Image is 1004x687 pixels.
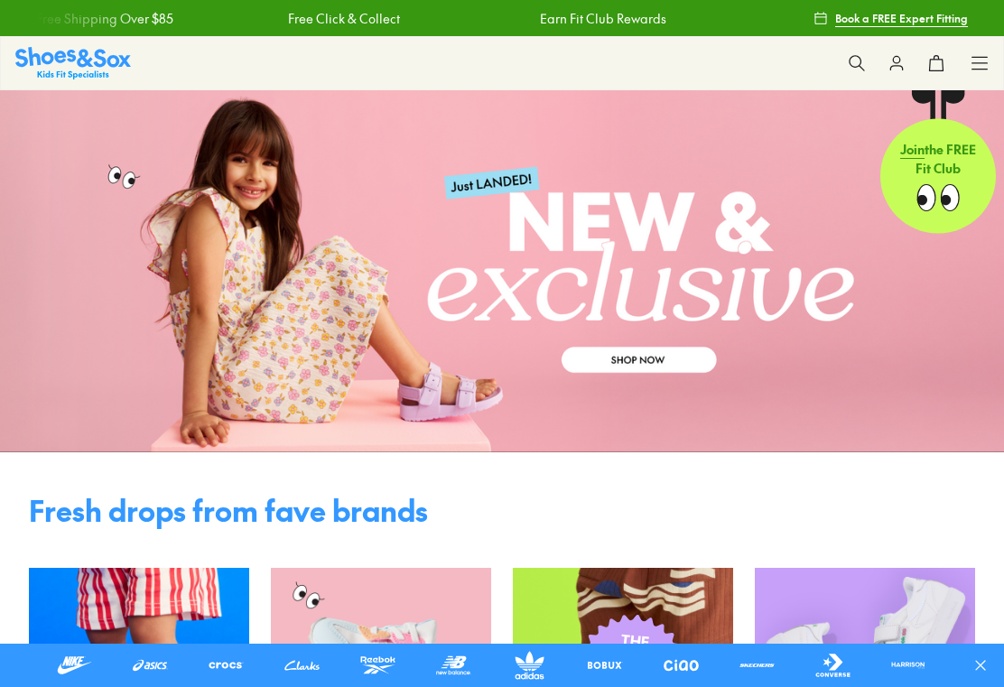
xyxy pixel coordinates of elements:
a: Earn Fit Club Rewards [539,9,665,28]
a: Book a FREE Expert Fitting [813,2,968,34]
span: Join [900,140,925,158]
a: Shoes & Sox [15,47,131,79]
a: Jointhe FREE Fit Club [880,89,996,234]
a: Free Click & Collect [287,9,399,28]
img: SNS_Logo_Responsive.svg [15,47,131,79]
p: the FREE Fit Club [880,125,996,192]
span: Book a FREE Expert Fitting [835,10,968,26]
a: Free Shipping Over $85 [35,9,172,28]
